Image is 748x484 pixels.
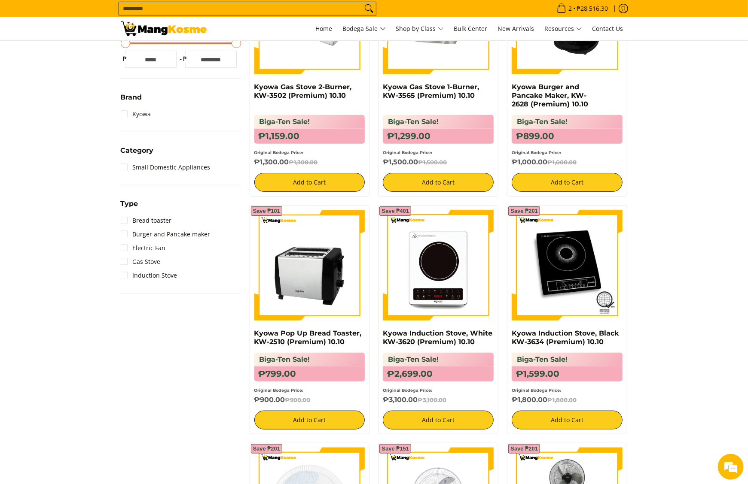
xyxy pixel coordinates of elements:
[362,2,376,15] button: Search
[316,24,333,33] span: Home
[510,209,538,214] span: Save ₱201
[545,24,582,34] span: Resources
[383,173,494,192] button: Add to Cart
[512,173,623,192] button: Add to Cart
[382,209,409,214] span: Save ₱401
[383,366,494,381] h6: ₱2,699.00
[253,209,281,214] span: Save ₱101
[121,200,138,214] summary: Open
[588,17,628,40] a: Contact Us
[254,396,365,404] h6: ₱900.00
[512,388,561,393] small: Original Bodega Price:
[382,446,409,451] span: Save ₱151
[254,150,304,155] small: Original Bodega Price:
[254,411,365,430] button: Add to Cart
[512,366,623,381] h6: ₱1,599.00
[121,269,177,282] a: Induction Stove
[450,17,492,40] a: Bulk Center
[568,6,574,12] span: 2
[121,255,161,269] a: Gas Stove
[254,173,365,192] button: Add to Cart
[383,158,494,166] h6: ₱1,500.00
[121,21,207,36] img: Biga-Ten Sale! 10.10 Double Digit Sale with Kyowa l Mang Kosme
[311,17,337,40] a: Home
[254,366,365,381] h6: ₱799.00
[254,388,304,393] small: Original Bodega Price:
[121,107,151,121] a: Kyowa
[512,83,588,108] a: Kyowa Burger and Pancake Maker, KW-2628 (Premium) 10.10
[383,150,432,155] small: Original Bodega Price:
[383,411,494,430] button: Add to Cart
[383,388,432,393] small: Original Bodega Price:
[512,411,623,430] button: Add to Cart
[289,159,318,166] del: ₱1,300.00
[512,129,623,144] h6: ₱899.00
[254,158,365,166] h6: ₱1,300.00
[254,83,352,100] a: Kyowa Gas Stove 2-Burner, KW-3502 (Premium) 10.10
[121,214,172,227] a: Bread toaster
[512,150,561,155] small: Original Bodega Price:
[121,94,142,107] summary: Open
[254,210,365,321] img: kyowa-stainless-bread-toaster-premium-full-view-mang-kosme
[454,24,488,33] span: Bulk Center
[510,446,538,451] span: Save ₱201
[121,54,129,63] span: ₱
[121,241,166,255] a: Electric Fan
[383,129,494,144] h6: ₱1,299.00
[592,24,623,33] span: Contact Us
[121,200,138,207] span: Type
[418,159,447,166] del: ₱1,500.00
[121,147,154,160] summary: Open
[392,17,448,40] a: Shop by Class
[121,94,142,101] span: Brand
[498,24,534,33] span: New Arrivals
[121,227,211,241] a: Burger and Pancake maker
[285,396,311,403] del: ₱900.00
[383,210,494,321] img: kyowa-single-induction-cooker-white-premium-full-view-mang-kosme
[339,17,390,40] a: Bodega Sale
[396,24,444,34] span: Shop by Class
[254,329,362,346] a: Kyowa Pop Up Bread Toaster, KW-2510 (Premium) 10.10
[547,159,577,166] del: ₱1,000.00
[512,396,623,404] h6: ₱1,800.00
[383,83,479,100] a: Kyowa Gas Stove 1-Burner, KW-3565 (Premium) 10.10
[418,396,446,403] del: ₱3,100.00
[512,210,623,321] img: Kyowa Induction Stove, Black KW-3634 (Premium) 10.10
[576,6,610,12] span: ₱28,516.30
[343,24,386,34] span: Bodega Sale
[554,4,611,13] span: •
[121,147,154,154] span: Category
[383,396,494,404] h6: ₱3,100.00
[383,329,492,346] a: Kyowa Induction Stove, White KW-3620 (Premium) 10.10
[547,396,577,403] del: ₱1,800.00
[540,17,586,40] a: Resources
[512,158,623,166] h6: ₱1,000.00
[181,54,189,63] span: ₱
[512,329,619,346] a: Kyowa Induction Stove, Black KW-3634 (Premium) 10.10
[254,129,365,144] h6: ₱1,159.00
[121,160,211,174] a: Small Domestic Appliances
[494,17,539,40] a: New Arrivals
[253,446,281,451] span: Save ₱201
[215,17,628,40] nav: Main Menu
